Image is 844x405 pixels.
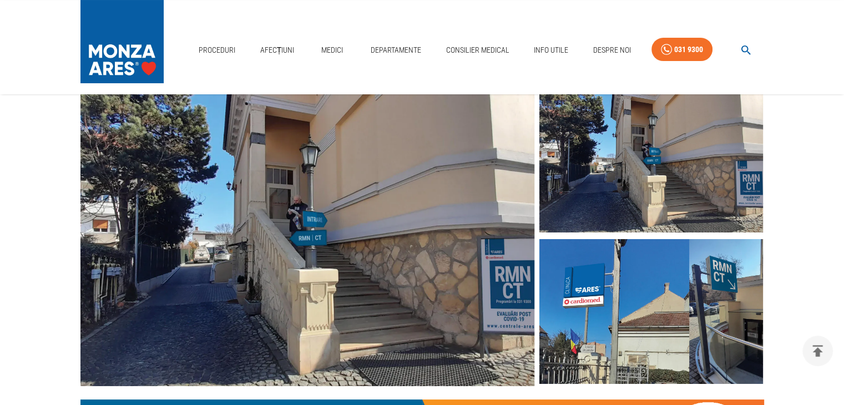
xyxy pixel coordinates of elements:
[366,39,426,62] a: Departamente
[539,239,763,384] img: Signalistica stradala Cardiomed Cluj Republicii nr 17
[539,87,763,232] img: Intrare Cardiomed Cluj din strada Republicii Nr. 17
[256,39,299,62] a: Afecțiuni
[802,336,833,366] button: delete
[529,39,573,62] a: Info Utile
[315,39,350,62] a: Medici
[194,39,240,62] a: Proceduri
[651,38,712,62] a: 031 9300
[589,39,635,62] a: Despre Noi
[441,39,513,62] a: Consilier Medical
[674,43,703,57] div: 031 9300
[80,87,535,387] img: Intrare Cardiomed Cluj din strada Republicii Nr. 17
